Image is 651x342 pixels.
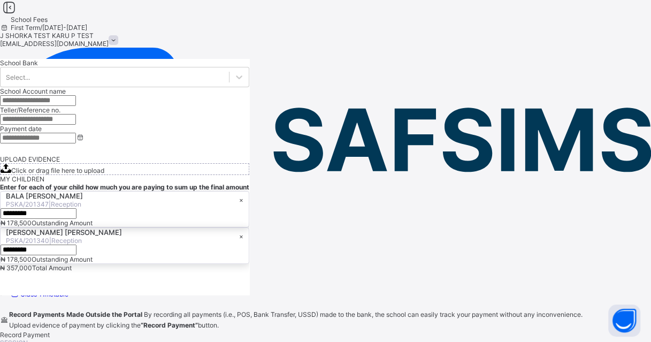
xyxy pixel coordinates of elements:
span: Record Payments Made Outside the Portal [9,310,144,318]
span: ₦ 178,500 [1,255,32,263]
span: Total Amount [32,264,72,272]
span: PSKA/201347 | Reception [6,200,83,208]
span: [PERSON_NAME] [PERSON_NAME] [6,228,122,237]
button: Open asap [608,305,640,337]
div: × [239,232,243,240]
span: PSKA/201340 | Reception [6,237,122,245]
b: “Record Payment” [141,321,198,329]
span: Outstanding Amount [32,255,93,263]
span: Outstanding Amount [32,219,93,227]
span: School Fees [11,16,48,24]
div: × [239,196,243,204]
span: BALA [PERSON_NAME] [6,192,83,200]
a: Class Timetable [9,290,68,298]
span: Class Timetable [20,290,68,298]
span: By recording all payments (i.e., POS, Bank Transfer, USSD) made to the bank, the school can easil... [9,310,583,329]
span: ₦ 178,500 [1,219,32,227]
div: Select... [6,73,30,81]
span: Click or drag file here to upload [11,166,104,174]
